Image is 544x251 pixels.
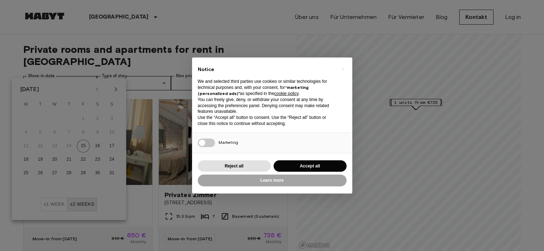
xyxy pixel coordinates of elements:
[198,66,335,73] h2: Notice
[342,65,344,73] span: ×
[198,97,335,115] p: You can freely give, deny, or withdraw your consent at any time by accessing the preferences pane...
[198,175,347,186] button: Learn more
[219,140,238,145] span: Marketing
[198,160,271,172] button: Reject all
[198,115,335,127] p: Use the “Accept all” button to consent. Use the “Reject all” button or close this notice to conti...
[198,85,309,96] strong: “marketing (personalized ads)”
[274,160,347,172] button: Accept all
[337,63,349,75] button: Close this notice
[198,79,335,96] p: We and selected third parties use cookies or similar technologies for technical purposes and, wit...
[274,91,299,96] a: cookie policy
